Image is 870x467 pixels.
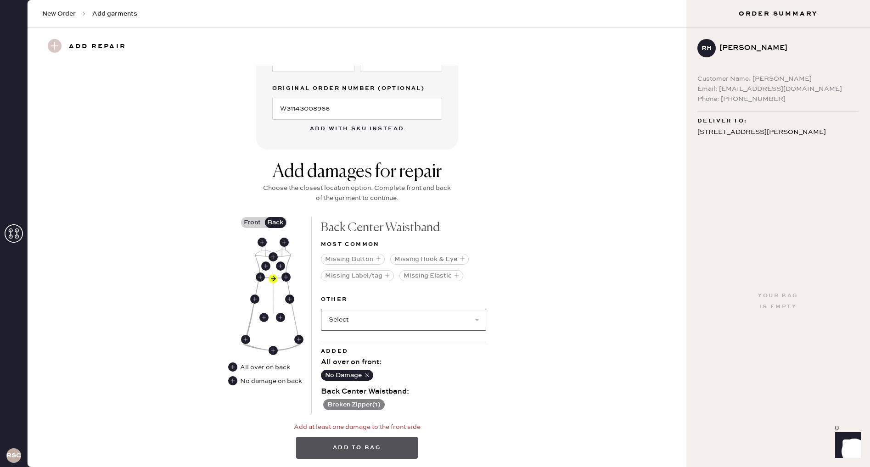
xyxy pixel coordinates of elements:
[321,270,394,281] button: Missing Label/tag
[261,261,270,271] div: Back Left Body
[6,452,21,459] h3: RSCA
[399,270,463,281] button: Missing Elastic
[276,313,285,322] div: Back Right Skirt Body
[697,127,859,150] div: [STREET_ADDRESS][PERSON_NAME] Burbank , CA 91505
[243,239,301,351] img: Garment image
[321,370,373,381] button: No Damage
[228,376,302,386] div: No damage on back
[228,362,291,372] div: All over on back
[269,346,278,355] div: Back Center Hem
[323,399,385,410] button: Broken Zipper(1)
[304,120,410,138] button: Add with SKU instead
[281,272,291,282] div: Back Right Waistband
[258,238,267,247] div: Back Left Straps
[269,274,278,284] div: Back Center Waistband
[42,9,76,18] span: New Order
[240,376,302,386] div: No damage on back
[697,116,747,127] span: Deliver to:
[261,183,454,203] div: Choose the closest location option. Complete front and back of the garment to continue.
[321,386,486,397] div: Back Center Waistband :
[826,426,866,465] iframe: Front Chat
[240,362,290,372] div: All over on back
[702,45,712,51] h3: RH
[321,217,486,239] div: Back Center Waistband
[261,161,454,183] div: Add damages for repair
[69,39,126,55] h3: Add repair
[321,239,486,250] div: Most common
[241,217,264,228] label: Front
[686,9,870,18] h3: Order Summary
[390,254,469,265] button: Missing Hook & Eye
[294,422,421,432] div: Add at least one damage to the front side
[256,272,265,282] div: Back Left Waistband
[758,290,798,312] div: Your bag is empty
[92,9,137,18] span: Add garments
[697,74,859,84] div: Customer Name: [PERSON_NAME]
[241,335,250,344] div: Back Left Side Seam
[294,335,303,344] div: Back Right Side Seam
[296,437,418,459] button: Add to bag
[276,261,285,271] div: Back Right Body
[321,254,385,265] button: Missing Button
[269,252,278,261] div: Back Center Neckline
[259,313,269,322] div: Back Left Skirt Body
[321,294,486,305] label: Other
[280,238,289,247] div: Back Right Straps
[264,217,287,228] label: Back
[321,357,486,368] div: All over on front :
[697,84,859,94] div: Email: [EMAIL_ADDRESS][DOMAIN_NAME]
[285,295,294,304] div: Back Right Side Seam
[719,43,852,54] div: [PERSON_NAME]
[697,94,859,104] div: Phone: [PHONE_NUMBER]
[321,346,486,357] div: Added
[272,98,442,120] input: e.g. 1020304
[272,83,442,94] label: Original Order Number (Optional)
[250,295,259,304] div: Back Left Side Seam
